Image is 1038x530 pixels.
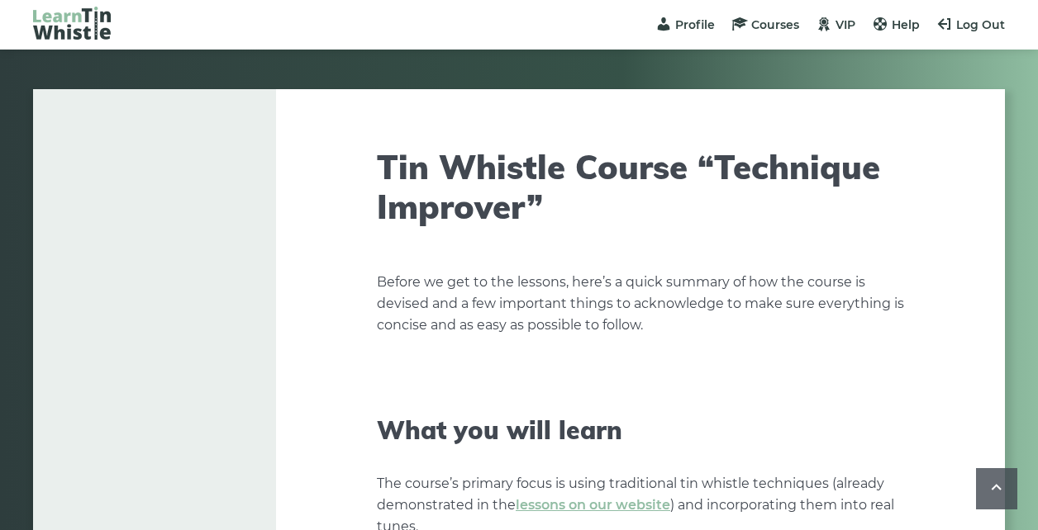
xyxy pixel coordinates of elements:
span: Courses [751,17,799,32]
a: Log Out [936,17,1005,32]
span: Profile [675,17,715,32]
a: Courses [731,17,799,32]
img: LearnTinWhistle.com [33,7,111,40]
h1: Tin Whistle Course “Technique Improver” [377,147,904,226]
a: Profile [655,17,715,32]
a: VIP [816,17,855,32]
span: Log Out [956,17,1005,32]
a: Help [872,17,920,32]
h2: What you will learn [377,415,904,445]
span: Help [892,17,920,32]
span: VIP [836,17,855,32]
a: lessons on our website [516,497,670,513]
p: Before we get to the lessons, here’s a quick summary of how the course is devised and a few impor... [377,272,904,336]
